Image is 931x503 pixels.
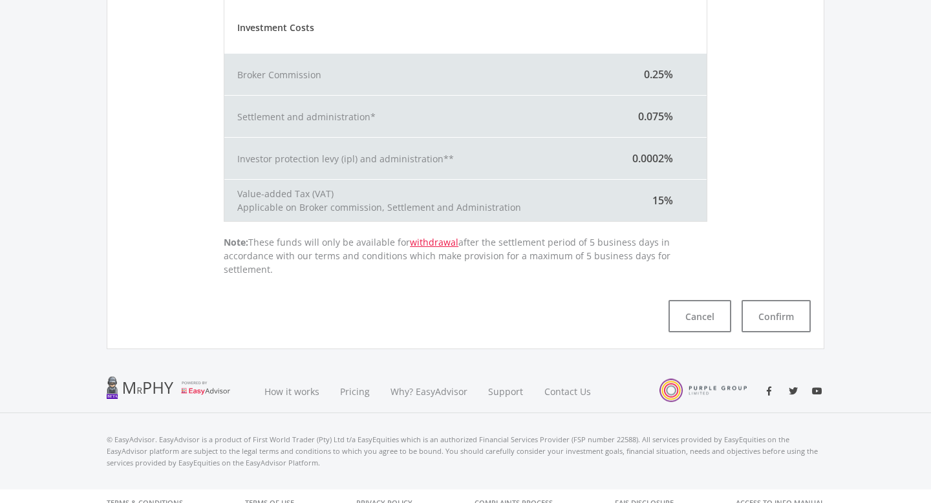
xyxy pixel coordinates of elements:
[224,21,707,34] div: Investment Costs
[742,300,811,332] button: Confirm
[224,68,586,81] div: Broker Commission
[586,109,706,124] div: 0.075%
[224,110,586,123] div: Settlement and administration*
[224,235,707,276] p: These funds will only be available for after the settlement period of 5 business days in accordan...
[224,187,586,214] div: Value-added Tax (VAT) Applicable on Broker commission, Settlement and Administration
[534,370,603,413] a: Contact Us
[669,300,731,332] button: Cancel
[478,370,534,413] a: Support
[224,236,248,248] strong: Note:
[586,67,706,82] div: 0.25%
[224,152,586,166] div: Investor protection levy (ipl) and administration**
[107,434,824,469] p: © EasyAdvisor. EasyAdvisor is a product of First World Trader (Pty) Ltd t/a EasyEquities which is...
[380,370,478,413] a: Why? EasyAdvisor
[254,370,330,413] a: How it works
[330,370,380,413] a: Pricing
